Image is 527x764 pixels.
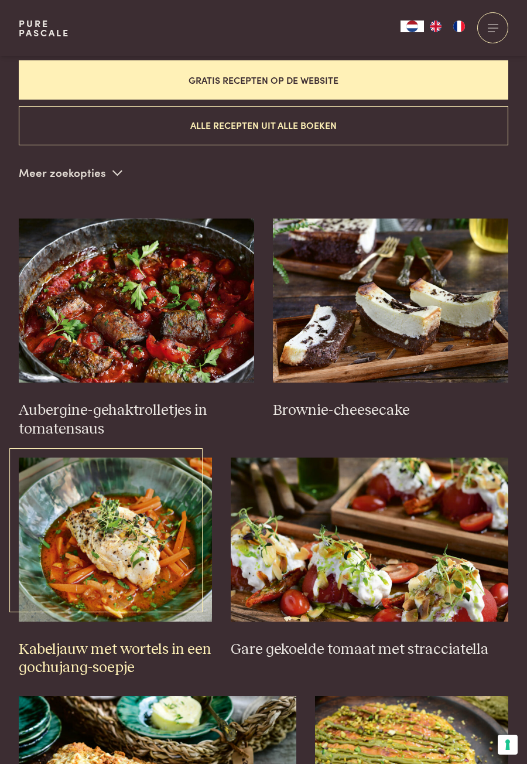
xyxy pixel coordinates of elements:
a: PurePascale [19,19,70,37]
img: Brownie-cheesecake [273,219,508,383]
h3: Gare gekoelde tomaat met stracciatella [231,640,509,659]
p: Meer zoekopties [19,164,122,182]
a: Aubergine-gehaktrolletjes in tomatensaus Aubergine-gehaktrolletjes in tomatensaus [19,219,254,439]
img: Kabeljauw met wortels in een gochujang-soepje [19,458,212,622]
a: Gare gekoelde tomaat met stracciatella Gare gekoelde tomaat met stracciatella [231,458,509,659]
h3: Aubergine-gehaktrolletjes in tomatensaus [19,401,254,439]
a: EN [424,21,447,32]
div: Language [401,21,424,32]
h3: Kabeljauw met wortels in een gochujang-soepje [19,640,212,678]
aside: Language selected: Nederlands [401,21,471,32]
a: FR [447,21,471,32]
img: Gare gekoelde tomaat met stracciatella [231,458,509,622]
h3: Brownie-cheesecake [273,401,508,420]
button: Uw voorkeuren voor toestemming voor trackingtechnologieën [498,735,518,755]
a: Kabeljauw met wortels in een gochujang-soepje Kabeljauw met wortels in een gochujang-soepje [19,458,212,678]
a: Brownie-cheesecake Brownie-cheesecake [273,219,508,420]
button: Gratis recepten op de website [19,60,508,100]
button: Alle recepten uit alle boeken [19,106,508,145]
img: Aubergine-gehaktrolletjes in tomatensaus [19,219,254,383]
ul: Language list [424,21,471,32]
a: NL [401,21,424,32]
